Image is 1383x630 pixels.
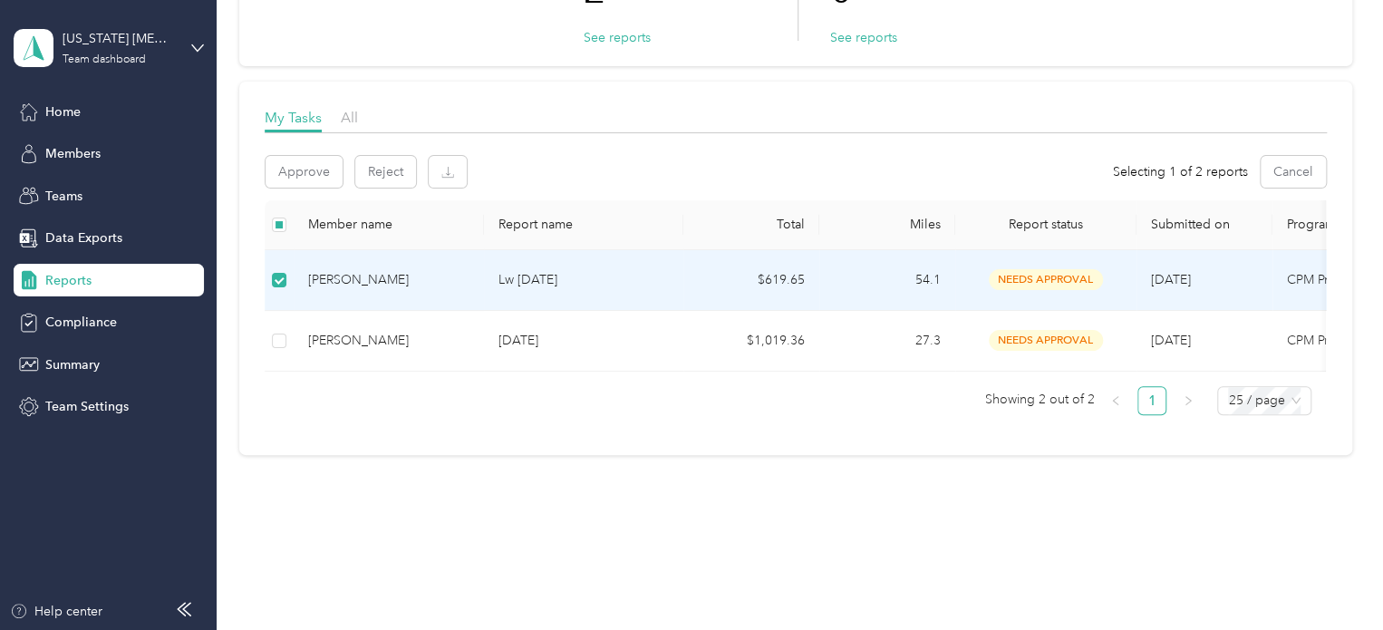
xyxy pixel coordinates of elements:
span: Data Exports [45,228,122,247]
button: Reject [355,156,416,188]
p: [DATE] [498,331,669,351]
span: Selecting 1 of 2 reports [1113,162,1248,181]
td: 54.1 [819,250,955,311]
div: Total [698,217,805,232]
th: Submitted on [1136,200,1272,250]
button: right [1174,386,1203,415]
span: Home [45,102,81,121]
span: left [1110,395,1121,406]
button: left [1101,386,1130,415]
td: $619.65 [683,250,819,311]
button: Help center [10,602,102,621]
span: 25 / page [1228,387,1301,414]
p: Lw [DATE] [498,270,669,290]
span: needs approval [989,269,1103,290]
span: Members [45,144,101,163]
span: All [341,109,358,126]
span: Reports [45,271,92,290]
iframe: Everlance-gr Chat Button Frame [1281,528,1383,630]
button: See reports [830,28,897,47]
span: Showing 2 out of 2 [984,386,1094,413]
button: See reports [584,28,651,47]
div: [PERSON_NAME] [308,270,469,290]
span: Team Settings [45,397,129,416]
button: Approve [266,156,343,188]
li: 1 [1137,386,1166,415]
div: [US_STATE] [MEDICAL_DATA] Coalition Inc. [63,29,176,48]
span: Report status [970,217,1122,232]
div: Team dashboard [63,54,146,65]
span: right [1183,395,1194,406]
span: My Tasks [265,109,322,126]
th: Member name [294,200,484,250]
span: Compliance [45,313,117,332]
td: $1,019.36 [683,311,819,372]
span: Summary [45,355,100,374]
th: Report name [484,200,683,250]
span: [DATE] [1151,272,1191,287]
div: [PERSON_NAME] [308,331,469,351]
div: Miles [834,217,941,232]
div: Page Size [1217,386,1311,415]
div: Member name [308,217,469,232]
span: [DATE] [1151,333,1191,348]
li: Previous Page [1101,386,1130,415]
td: 27.3 [819,311,955,372]
span: Teams [45,187,82,206]
span: needs approval [989,330,1103,351]
button: Cancel [1261,156,1326,188]
a: 1 [1138,387,1165,414]
li: Next Page [1174,386,1203,415]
